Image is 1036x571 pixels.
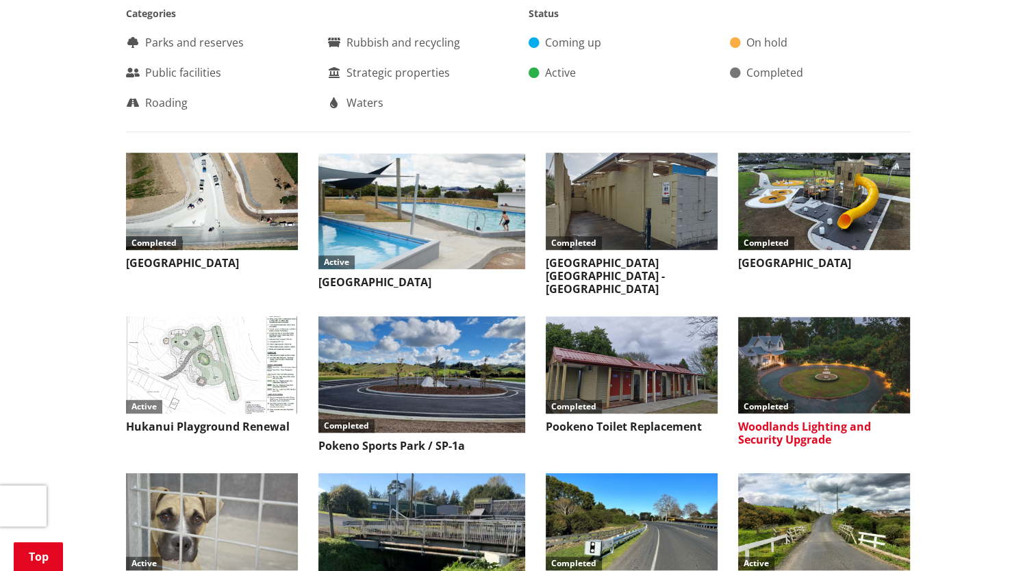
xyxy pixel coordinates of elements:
h3: [GEOGRAPHIC_DATA] [GEOGRAPHIC_DATA] - [GEOGRAPHIC_DATA] [546,257,718,296]
h3: [GEOGRAPHIC_DATA] [126,257,298,270]
a: CompletedPokeno Sports Park / SP-1a [318,316,525,453]
iframe: Messenger Launcher [973,513,1022,563]
h3: [GEOGRAPHIC_DATA] [318,276,525,289]
a: Completed[GEOGRAPHIC_DATA] [GEOGRAPHIC_DATA] - [GEOGRAPHIC_DATA] [546,153,718,296]
img: Buckland Road Playground Sept 2024 2 [738,153,910,249]
h3: Pookeno Toilet Replacement [546,420,718,433]
a: CompletedWoodlands Lighting and Security Upgrade [738,316,910,446]
img: Dog pound [126,473,298,570]
img: PR-21107 Hukanui Playground 3.jpg [126,316,298,413]
img: gordontonraod improvements2 [546,473,718,570]
div: Active [738,557,774,570]
div: On hold [730,34,911,51]
div: Completed [738,236,794,250]
h3: Hukanui Playground Renewal [126,420,298,433]
div: Categories [126,6,508,21]
h3: [GEOGRAPHIC_DATA] [738,257,910,270]
div: Active [126,400,162,414]
div: Coming up [529,34,709,51]
div: Roading [126,94,307,111]
div: Waters [327,94,508,111]
a: ActiveHukanui Playground Renewal [126,316,298,433]
div: Completed [318,419,375,433]
a: Completed[GEOGRAPHIC_DATA] [738,153,910,270]
img: Pookeno Toilet Blocks Aug 2024 [546,316,718,413]
div: Active [126,557,162,570]
a: Active[GEOGRAPHIC_DATA] [318,153,525,289]
div: Completed [546,557,602,570]
h3: Pokeno Sports Park / SP-1a [318,440,525,453]
div: Completed [126,236,182,250]
div: Parks and reserves [126,34,307,51]
img: pokeno sports park 1 [318,316,525,433]
div: Active [529,64,709,81]
div: Completed [546,236,602,250]
img: PR-1628 Tuakau Aquatic Centre Entranceway [318,153,525,269]
a: Top [14,542,63,571]
img: Sunset Beach 3 [546,153,718,249]
div: Rubbish and recycling [327,34,508,51]
div: Completed [546,400,602,414]
div: Completed [730,64,911,81]
a: CompletedPookeno Toilet Replacement [546,316,718,433]
a: Completed[GEOGRAPHIC_DATA] [126,153,298,270]
div: Strategic properties [327,64,508,81]
img: Horsham Downs Link Overhead View [126,153,298,249]
img: PR-21185 Woodlands Estate Lighting 1 [738,316,910,413]
img: PR-21222 Huia Road Relience Munro Road Bridge [738,473,910,570]
div: Status [529,6,911,21]
div: Active [318,255,355,269]
div: Completed [738,400,794,414]
h3: Woodlands Lighting and Security Upgrade [738,420,910,446]
div: Public facilities [126,64,307,81]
